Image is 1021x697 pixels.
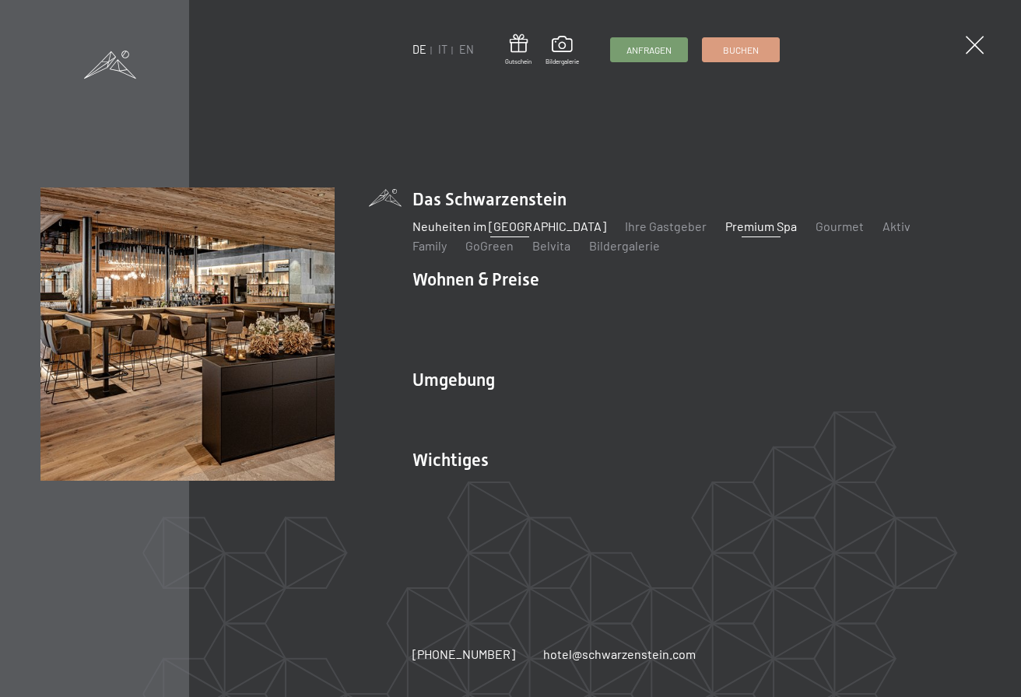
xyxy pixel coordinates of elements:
[723,44,759,57] span: Buchen
[543,646,696,663] a: hotel@schwarzenstein.com
[626,44,672,57] span: Anfragen
[532,238,570,253] a: Belvita
[505,34,532,66] a: Gutschein
[412,646,515,663] a: [PHONE_NUMBER]
[625,219,707,233] a: Ihre Gastgeber
[505,58,532,66] span: Gutschein
[412,219,606,233] a: Neuheiten im [GEOGRAPHIC_DATA]
[816,219,864,233] a: Gourmet
[546,58,579,66] span: Bildergalerie
[459,43,474,56] a: EN
[412,238,447,253] a: Family
[589,238,660,253] a: Bildergalerie
[438,43,447,56] a: IT
[611,38,687,61] a: Anfragen
[546,36,579,65] a: Bildergalerie
[412,43,426,56] a: DE
[725,219,797,233] a: Premium Spa
[703,38,779,61] a: Buchen
[882,219,910,233] a: Aktiv
[412,646,515,661] span: [PHONE_NUMBER]
[465,238,514,253] a: GoGreen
